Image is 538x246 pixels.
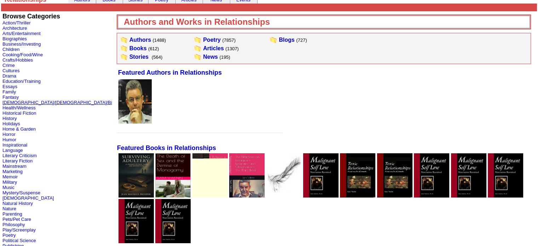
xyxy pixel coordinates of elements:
img: 7232.JPG [488,153,523,198]
a: Remnants, Romance and Renewal [266,193,301,199]
a: Surviving Adultery [118,193,154,199]
a: Health/Wellness [2,105,36,110]
a: Arts/Entertainment [2,31,41,36]
a: [DEMOGRAPHIC_DATA]/[DEMOGRAPHIC_DATA]/Bi [2,100,112,105]
img: WorksFolder.gif [194,45,202,52]
a: Cooking/Food/Wine [2,52,43,57]
img: 7236.JPG [414,153,449,198]
font: (727) [296,38,307,43]
a: Nature [2,206,16,211]
a: Mainstream [2,164,27,169]
a: Stories [129,54,149,60]
b: Authors and Works in Relationships [124,17,270,27]
a: Action/Thriller [2,20,30,25]
a: Crime [2,63,15,68]
b: Browse Categories [2,13,60,20]
font: (612) [148,46,159,51]
img: WorksFolder.gif [194,36,202,44]
a: Music [2,185,15,190]
a: Authors [129,37,151,43]
a: FREE DOWNLOAD The Death of Sex and the Demise of Monogamy [155,193,191,199]
a: Drama [2,73,16,79]
a: Toxic Relationships - Abuse and its Aftermath [340,193,375,199]
a: Featured Authors in Relationships [118,70,222,76]
a: The Narcissism Series [414,193,449,199]
img: 7231.JPG [155,199,191,243]
a: Literary Criticism [2,153,37,158]
font: Featured Authors in Relationships [118,69,222,76]
a: Philosophy [2,222,25,227]
a: History [2,116,17,121]
a: Crafts/Hobbies [2,57,33,63]
a: Inspirational [2,142,27,148]
a: Malignant Self Love - Narcissism Revisited (e-Book) [118,238,154,244]
a: Horror [2,132,16,137]
a: Blogs [279,37,294,43]
a: Literary Fiction [2,158,33,164]
a: Children [2,47,19,52]
a: Excerpts from the Archives of the Narcissism List [451,193,486,199]
a: Cultures [2,68,19,73]
a: Articles [203,45,224,51]
img: WorksFolder.gif [120,36,128,44]
a: The World of the Narcissist [488,193,523,199]
a: Poetry [203,37,221,43]
img: 79056.jpg [192,153,228,198]
img: WorksFolder.gif [120,45,128,52]
a: Memoir [2,174,18,179]
a: Language [2,148,23,153]
a: Home & Garden [2,126,36,132]
a: Education/Training [2,79,41,84]
img: 7246.JPG [303,153,339,198]
a: Books [129,45,147,51]
a: Marketing [2,169,23,174]
font: (7857) [222,38,236,43]
img: 7234.JPG [118,199,154,243]
a: Play/Screenplay [2,227,36,233]
img: 19270.jpg [340,153,375,198]
img: 61391.jpg [155,153,191,198]
img: 161.jpg [118,79,152,124]
a: [DEMOGRAPHIC_DATA] [2,195,54,201]
font: (1488) [152,38,166,43]
img: WorksFolder.gif [270,36,277,44]
img: 78246.jpg [229,153,265,198]
a: Humor [2,137,16,142]
a: Fantasy [2,95,19,100]
a: FREE The Narcissist on Instagram: Epigrams and Observations - Third Book [229,193,265,199]
a: Historical Fiction [2,110,36,116]
a: Sam Vaknin [118,119,152,125]
a: Pets/Pet Care [2,217,31,222]
font: (1307) [225,46,239,51]
a: Holidays [2,121,20,126]
img: WorksFolder.gif [120,53,128,61]
font: (195) [219,55,230,60]
a: Mystery/Suspense [2,190,40,195]
a: Business/Investing [2,41,41,47]
a: Abusive Relationships Workbook [377,193,412,199]
a: Essays [2,84,17,89]
a: Family [2,89,16,95]
a: Military [2,179,17,185]
a: Natural History [2,201,33,206]
img: 80613.jpg [118,153,154,198]
a: Architecture [2,25,27,31]
a: Free Download - Narcissism Book of Quotes [303,193,339,199]
img: 19269.jpg [377,153,412,198]
font: (564) [152,55,162,60]
a: Featured Books in Relationships [117,145,216,151]
a: Poetry [2,233,16,238]
a: FREE The Narcissist on Instagram: Epigrams and Observations - Fourth Book [192,193,228,199]
a: News [203,54,218,60]
a: Pathological Narcissism FAQs [155,238,191,244]
img: WorksFolder.gif [194,53,202,61]
font: Featured Books in Relationships [117,144,216,151]
img: 7233.JPG [451,153,486,198]
a: Political Science [2,238,36,243]
a: Biographies [2,36,27,41]
a: Parenting [2,211,22,217]
img: 14348.jpg [266,153,301,198]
